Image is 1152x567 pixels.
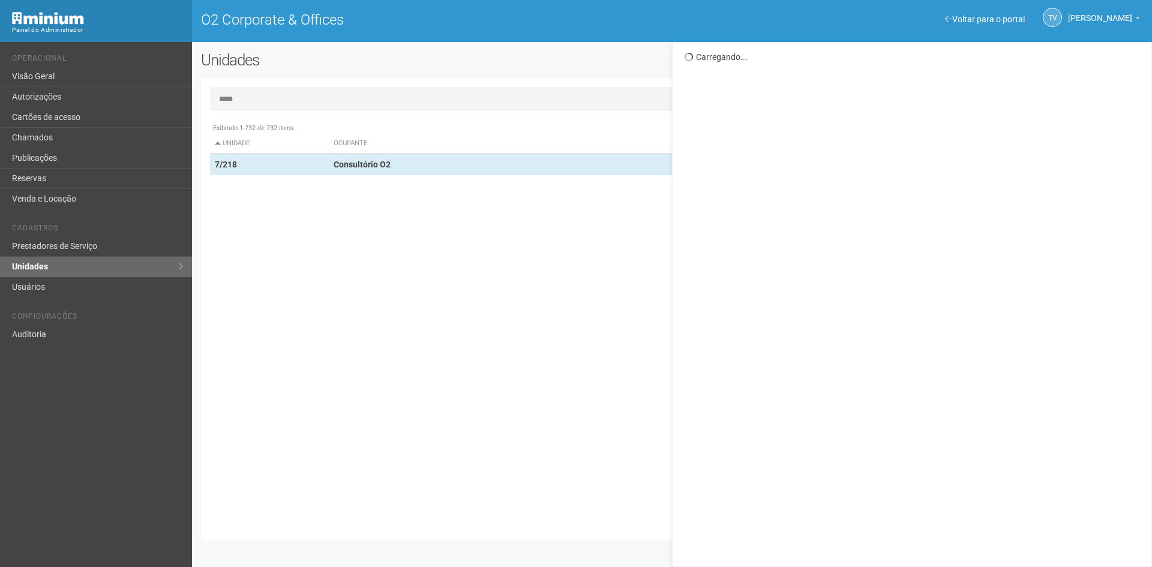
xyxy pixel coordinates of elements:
li: Configurações [12,312,183,325]
div: Painel do Administrador [12,25,183,35]
a: Voltar para o portal [945,14,1025,24]
li: Cadastros [12,224,183,236]
th: Ocupante: activate to sort column ascending [329,134,736,154]
li: Operacional [12,54,183,67]
strong: 7/218 [215,160,237,169]
strong: Consultório O2 [334,160,391,169]
h1: O2 Corporate & Offices [201,12,663,28]
div: Carregando... [685,52,1142,62]
a: [PERSON_NAME] [1068,15,1140,25]
a: TV [1043,8,1062,27]
h2: Unidades [201,51,583,69]
span: Thayane Vasconcelos Torres [1068,2,1132,23]
th: Unidade: activate to sort column descending [210,134,329,154]
div: Exibindo 1-732 de 732 itens [210,123,1134,134]
img: Minium [12,12,84,25]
